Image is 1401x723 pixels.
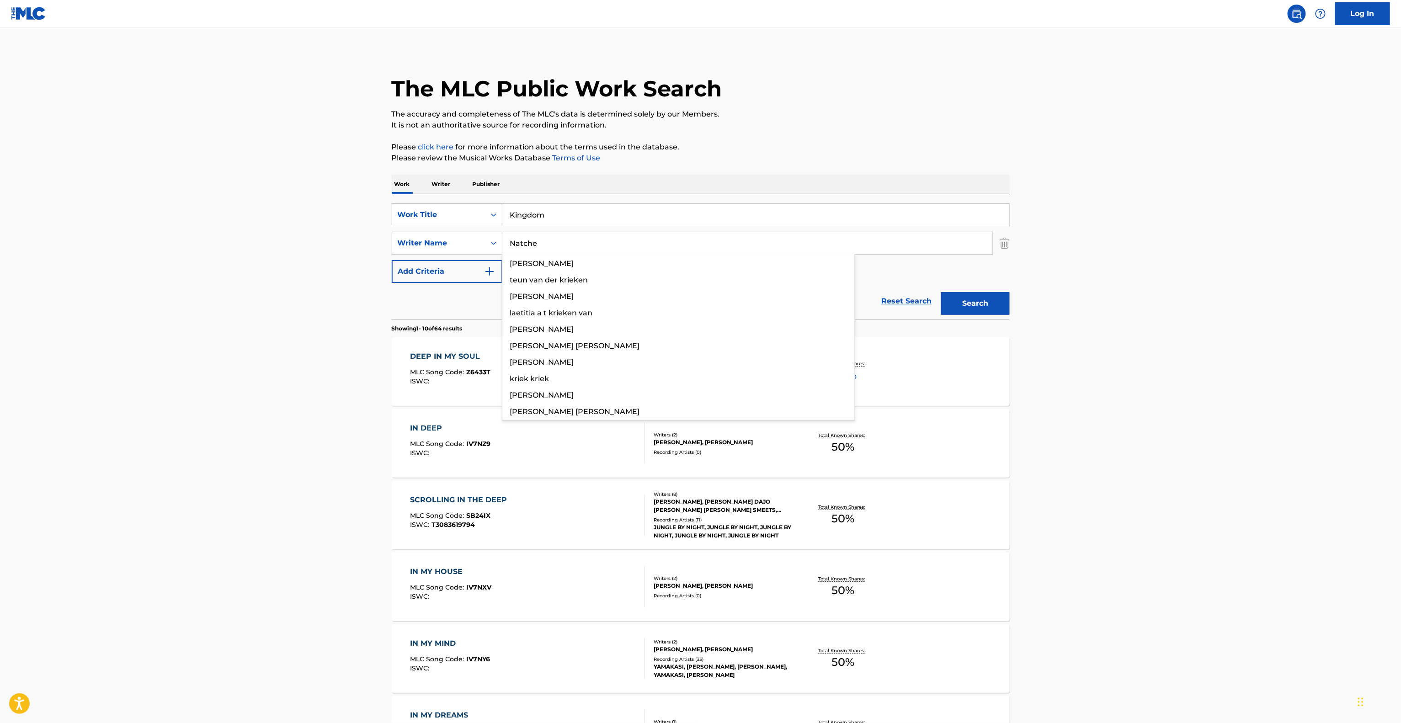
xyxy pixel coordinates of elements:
[654,663,792,679] div: YAMAKASI, [PERSON_NAME], [PERSON_NAME], YAMAKASI, [PERSON_NAME]
[654,582,792,590] div: [PERSON_NAME], [PERSON_NAME]
[410,368,466,376] span: MLC Song Code :
[410,655,466,663] span: MLC Song Code :
[831,654,854,670] span: 50 %
[466,368,490,376] span: Z6433T
[410,494,511,505] div: SCROLLING IN THE DEEP
[429,175,453,194] p: Writer
[654,592,792,599] div: Recording Artists ( 0 )
[510,308,593,317] span: laetitia a t krieken van
[418,143,454,151] a: click here
[831,510,854,527] span: 50 %
[392,260,502,283] button: Add Criteria
[831,582,854,599] span: 50 %
[392,481,1010,549] a: SCROLLING IN THE DEEPMLC Song Code:SB24IXISWC:T3083619794Writers (8)[PERSON_NAME], [PERSON_NAME] ...
[1311,5,1330,23] div: Help
[410,423,490,434] div: IN DEEP
[11,7,46,20] img: MLC Logo
[410,664,431,672] span: ISWC :
[551,154,601,162] a: Terms of Use
[398,209,480,220] div: Work Title
[510,259,574,268] span: [PERSON_NAME]
[392,109,1010,120] p: The accuracy and completeness of The MLC's data is determined solely by our Members.
[484,266,495,277] img: 9d2ae6d4665cec9f34b9.svg
[392,75,722,102] h1: The MLC Public Work Search
[510,325,574,334] span: [PERSON_NAME]
[654,645,792,654] div: [PERSON_NAME], [PERSON_NAME]
[398,238,480,249] div: Writer Name
[466,583,491,591] span: IV7NXV
[654,516,792,523] div: Recording Artists ( 11 )
[466,655,490,663] span: IV7NY6
[392,624,1010,693] a: IN MY MINDMLC Song Code:IV7NY6ISWC:Writers (2)[PERSON_NAME], [PERSON_NAME]Recording Artists (33)Y...
[392,120,1010,131] p: It is not an authoritative source for recording information.
[819,575,868,582] p: Total Known Shares:
[510,374,549,383] span: kriek kriek
[1315,8,1326,19] img: help
[654,498,792,514] div: [PERSON_NAME], [PERSON_NAME] DAJO [PERSON_NAME] [PERSON_NAME] SMEETS, [PERSON_NAME], [PERSON_NAME...
[392,175,413,194] p: Work
[510,358,574,367] span: [PERSON_NAME]
[392,203,1010,319] form: Search Form
[1291,8,1302,19] img: search
[410,351,490,362] div: DEEP IN MY SOUL
[654,638,792,645] div: Writers ( 2 )
[410,710,491,721] div: IN MY DREAMS
[654,656,792,663] div: Recording Artists ( 33 )
[941,292,1010,315] button: Search
[654,523,792,540] div: JUNGLE BY NIGHT, JUNGLE BY NIGHT, JUNGLE BY NIGHT, JUNGLE BY NIGHT, JUNGLE BY NIGHT
[466,511,490,520] span: SB24IX
[466,440,490,448] span: IV7NZ9
[1000,232,1010,255] img: Delete Criterion
[510,391,574,399] span: [PERSON_NAME]
[392,142,1010,153] p: Please for more information about the terms used in the database.
[392,553,1010,621] a: IN MY HOUSEMLC Song Code:IV7NXVISWC:Writers (2)[PERSON_NAME], [PERSON_NAME]Recording Artists (0)T...
[654,491,792,498] div: Writers ( 8 )
[510,407,640,416] span: [PERSON_NAME] [PERSON_NAME]
[410,449,431,457] span: ISWC :
[654,449,792,456] div: Recording Artists ( 0 )
[410,638,490,649] div: IN MY MIND
[654,431,792,438] div: Writers ( 2 )
[510,276,588,284] span: teun van der krieken
[410,511,466,520] span: MLC Song Code :
[392,153,1010,164] p: Please review the Musical Works Database
[831,439,854,455] span: 50 %
[410,592,431,601] span: ISWC :
[1358,688,1364,716] div: Drag
[410,583,466,591] span: MLC Song Code :
[819,432,868,439] p: Total Known Shares:
[410,521,431,529] span: ISWC :
[392,409,1010,478] a: IN DEEPMLC Song Code:IV7NZ9ISWC:Writers (2)[PERSON_NAME], [PERSON_NAME]Recording Artists (0)Total...
[819,647,868,654] p: Total Known Shares:
[510,292,574,301] span: [PERSON_NAME]
[1355,679,1401,723] iframe: Chat Widget
[410,377,431,385] span: ISWC :
[470,175,503,194] p: Publisher
[654,438,792,447] div: [PERSON_NAME], [PERSON_NAME]
[877,291,937,311] a: Reset Search
[510,341,640,350] span: [PERSON_NAME] [PERSON_NAME]
[392,337,1010,406] a: DEEP IN MY SOULMLC Song Code:Z6433TISWC:Writers (3)[PERSON_NAME], [PERSON_NAME], [PERSON_NAME]Rec...
[1335,2,1390,25] a: Log In
[431,521,475,529] span: T3083619794
[392,324,463,333] p: Showing 1 - 10 of 64 results
[1288,5,1306,23] a: Public Search
[410,440,466,448] span: MLC Song Code :
[819,504,868,510] p: Total Known Shares:
[654,575,792,582] div: Writers ( 2 )
[410,566,491,577] div: IN MY HOUSE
